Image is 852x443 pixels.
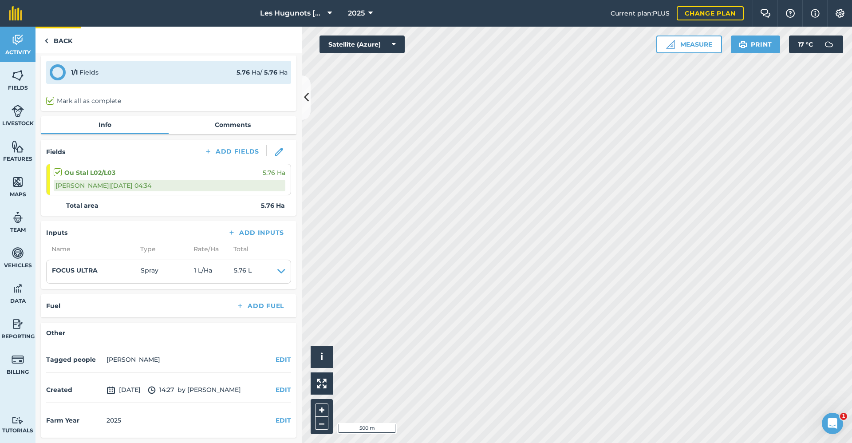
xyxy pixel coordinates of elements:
a: Comments [169,116,296,133]
img: svg+xml;base64,PD94bWwgdmVyc2lvbj0iMS4wIiBlbmNvZGluZz0idXRmLTgiPz4KPCEtLSBHZW5lcmF0b3I6IEFkb2JlIE... [148,385,156,396]
div: Fields [71,67,99,77]
button: i [311,346,333,368]
img: svg+xml;base64,PD94bWwgdmVyc2lvbj0iMS4wIiBlbmNvZGluZz0idXRmLTgiPz4KPCEtLSBHZW5lcmF0b3I6IEFkb2JlIE... [12,317,24,331]
button: Add Fuel [229,300,291,312]
div: by [PERSON_NAME] [46,378,291,403]
span: 17 ° C [798,36,813,53]
button: Satellite (Azure) [319,36,405,53]
strong: 5.76 [264,68,277,76]
img: svg+xml;base64,PD94bWwgdmVyc2lvbj0iMS4wIiBlbmNvZGluZz0idXRmLTgiPz4KPCEtLSBHZW5lcmF0b3I6IEFkb2JlIE... [12,246,24,260]
h4: Fields [46,147,65,157]
h4: Other [46,328,291,338]
h4: Farm Year [46,415,103,425]
img: svg+xml;base64,PHN2ZyB4bWxucz0iaHR0cDovL3d3dy53My5vcmcvMjAwMC9zdmciIHdpZHRoPSI5IiBoZWlnaHQ9IjI0Ii... [44,36,48,46]
img: Ruler icon [666,40,675,49]
strong: Total area [66,201,99,210]
h4: Created [46,385,103,395]
strong: Ou Stal L02/L03 [64,168,115,178]
strong: 5.76 Ha [261,201,285,210]
img: svg+xml;base64,PD94bWwgdmVyc2lvbj0iMS4wIiBlbmNvZGluZz0idXRmLTgiPz4KPCEtLSBHZW5lcmF0b3I6IEFkb2JlIE... [106,385,115,396]
span: Total [228,244,248,254]
button: EDIT [276,415,291,425]
a: Info [41,116,169,133]
img: svg+xml;base64,PD94bWwgdmVyc2lvbj0iMS4wIiBlbmNvZGluZz0idXRmLTgiPz4KPCEtLSBHZW5lcmF0b3I6IEFkb2JlIE... [12,104,24,118]
button: Measure [656,36,722,53]
img: svg+xml;base64,PD94bWwgdmVyc2lvbj0iMS4wIiBlbmNvZGluZz0idXRmLTgiPz4KPCEtLSBHZW5lcmF0b3I6IEFkb2JlIE... [12,33,24,47]
img: svg+xml;base64,PHN2ZyB4bWxucz0iaHR0cDovL3d3dy53My5vcmcvMjAwMC9zdmciIHdpZHRoPSI1NiIgaGVpZ2h0PSI2MC... [12,175,24,189]
span: Spray [141,265,194,278]
img: svg+xml;base64,PD94bWwgdmVyc2lvbj0iMS4wIiBlbmNvZGluZz0idXRmLTgiPz4KPCEtLSBHZW5lcmF0b3I6IEFkb2JlIE... [12,211,24,224]
img: fieldmargin Logo [9,6,22,20]
div: 2025 [106,415,121,425]
button: EDIT [276,355,291,364]
span: Name [46,244,135,254]
img: Four arrows, one pointing top left, one top right, one bottom right and the last bottom left [317,379,327,388]
button: Add Inputs [221,226,291,239]
span: Rate/ Ha [188,244,228,254]
button: + [315,403,328,417]
button: – [315,417,328,430]
img: svg+xml;base64,PD94bWwgdmVyc2lvbj0iMS4wIiBlbmNvZGluZz0idXRmLTgiPz4KPCEtLSBHZW5lcmF0b3I6IEFkb2JlIE... [12,282,24,295]
span: 1 [840,413,847,420]
img: svg+xml;base64,PD94bWwgdmVyc2lvbj0iMS4wIiBlbmNvZGluZz0idXRmLTgiPz4KPCEtLSBHZW5lcmF0b3I6IEFkb2JlIE... [12,353,24,366]
span: 5.76 L [234,265,252,278]
label: Mark all as complete [46,96,121,106]
span: i [320,351,323,362]
h4: Inputs [46,228,67,237]
img: A question mark icon [785,9,796,18]
div: Ha / Ha [237,67,288,77]
button: EDIT [276,385,291,395]
span: Les Hugunots [GEOGRAPHIC_DATA] [260,8,324,19]
a: Back [35,27,81,53]
img: svg+xml;base64,PHN2ZyB4bWxucz0iaHR0cDovL3d3dy53My5vcmcvMjAwMC9zdmciIHdpZHRoPSI1NiIgaGVpZ2h0PSI2MC... [12,69,24,82]
button: Add Fields [197,145,266,158]
h4: FOCUS ULTRA [52,265,141,275]
iframe: Intercom live chat [822,413,843,434]
strong: 1 / 1 [71,68,78,76]
img: svg+xml;base64,PD94bWwgdmVyc2lvbj0iMS4wIiBlbmNvZGluZz0idXRmLTgiPz4KPCEtLSBHZW5lcmF0b3I6IEFkb2JlIE... [820,36,838,53]
a: Change plan [677,6,744,20]
span: 5.76 Ha [263,168,285,178]
img: A cog icon [835,9,845,18]
strong: 5.76 [237,68,250,76]
button: 17 °C [789,36,843,53]
img: Two speech bubbles overlapping with the left bubble in the forefront [760,9,771,18]
li: [PERSON_NAME] [106,355,160,364]
button: Print [731,36,781,53]
span: [DATE] [106,385,141,396]
h4: Tagged people [46,355,103,364]
img: svg+xml;base64,PHN2ZyB4bWxucz0iaHR0cDovL3d3dy53My5vcmcvMjAwMC9zdmciIHdpZHRoPSIxNyIgaGVpZ2h0PSIxNy... [811,8,820,19]
span: 14:27 [148,385,174,396]
span: Current plan : PLUS [611,8,670,18]
img: svg+xml;base64,PHN2ZyB4bWxucz0iaHR0cDovL3d3dy53My5vcmcvMjAwMC9zdmciIHdpZHRoPSI1NiIgaGVpZ2h0PSI2MC... [12,140,24,153]
img: svg+xml;base64,PHN2ZyB4bWxucz0iaHR0cDovL3d3dy53My5vcmcvMjAwMC9zdmciIHdpZHRoPSIxOSIgaGVpZ2h0PSIyNC... [739,39,747,50]
h4: Fuel [46,301,60,311]
summary: FOCUS ULTRASpray1 L/Ha5.76 L [52,265,285,278]
div: [PERSON_NAME] | [DATE] 04:34 [54,180,285,191]
img: svg+xml;base64,PD94bWwgdmVyc2lvbj0iMS4wIiBlbmNvZGluZz0idXRmLTgiPz4KPCEtLSBHZW5lcmF0b3I6IEFkb2JlIE... [12,416,24,425]
span: 2025 [348,8,365,19]
span: 1 L / Ha [194,265,234,278]
img: svg+xml;base64,PHN2ZyB3aWR0aD0iMTgiIGhlaWdodD0iMTgiIHZpZXdCb3g9IjAgMCAxOCAxOCIgZmlsbD0ibm9uZSIgeG... [275,148,283,156]
span: Type [135,244,188,254]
